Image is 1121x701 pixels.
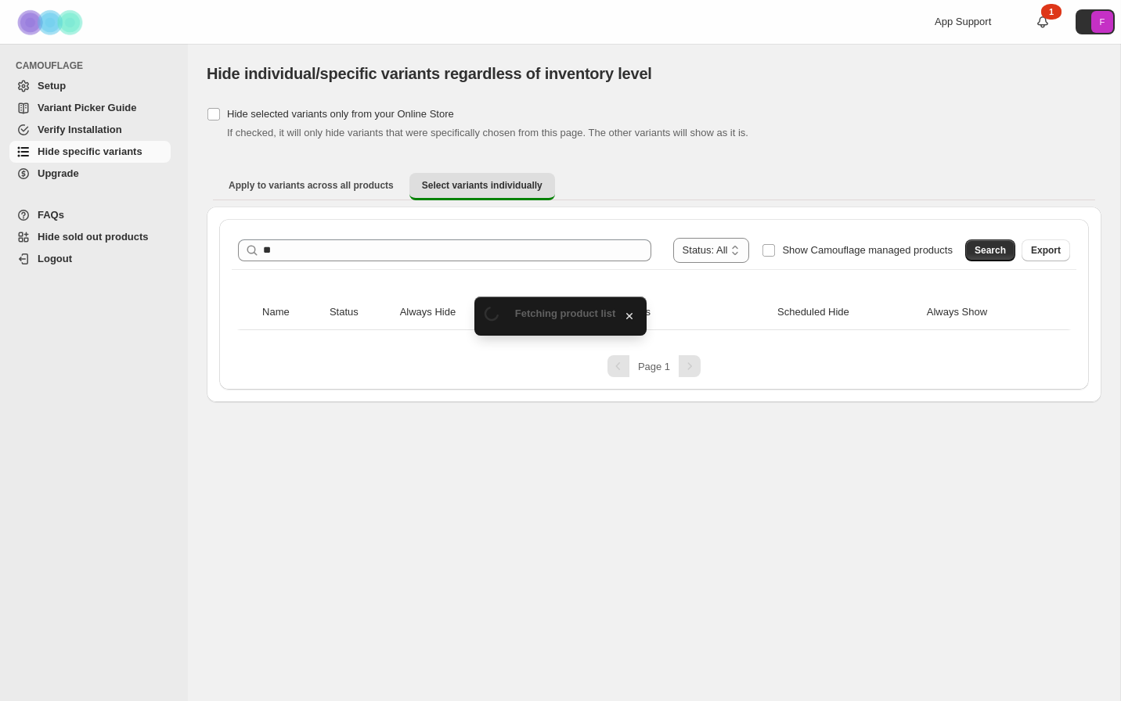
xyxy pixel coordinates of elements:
text: F [1100,17,1105,27]
a: Upgrade [9,163,171,185]
button: Search [965,239,1015,261]
span: CAMOUFLAGE [16,59,177,72]
span: Page 1 [638,361,670,372]
span: Hide individual/specific variants regardless of inventory level [207,65,652,82]
a: Hide specific variants [9,141,171,163]
span: Avatar with initials F [1091,11,1113,33]
th: Status [325,295,395,330]
th: Always Hide [395,295,516,330]
span: FAQs [38,209,64,221]
a: 1 [1035,14,1051,30]
span: Verify Installation [38,124,122,135]
nav: Pagination [232,355,1076,377]
span: Show Camouflage managed products [782,244,953,256]
span: Hide sold out products [38,231,149,243]
span: Setup [38,80,66,92]
span: Hide selected variants only from your Online Store [227,108,454,120]
span: Search [975,244,1006,257]
button: Apply to variants across all products [216,173,406,198]
span: Fetching product list [515,307,616,319]
button: Select variants individually [409,173,555,200]
th: Always Show [922,295,1051,330]
a: Logout [9,248,171,270]
span: Apply to variants across all products [229,179,394,192]
button: Export [1022,239,1070,261]
th: Selected/Excluded Countries [515,295,773,330]
button: Avatar with initials F [1076,9,1115,34]
span: Select variants individually [422,179,542,192]
th: Name [258,295,325,330]
a: Setup [9,75,171,97]
a: Hide sold out products [9,226,171,248]
span: Variant Picker Guide [38,102,136,113]
img: Camouflage [13,1,91,44]
div: 1 [1041,4,1062,20]
span: If checked, it will only hide variants that were specifically chosen from this page. The other va... [227,127,748,138]
span: Export [1031,244,1061,257]
th: Scheduled Hide [773,295,922,330]
a: FAQs [9,204,171,226]
a: Variant Picker Guide [9,97,171,119]
span: Upgrade [38,167,79,179]
span: Logout [38,253,72,264]
a: Verify Installation [9,119,171,141]
div: Select variants individually [207,207,1101,402]
span: App Support [935,16,991,27]
span: Hide specific variants [38,146,142,157]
